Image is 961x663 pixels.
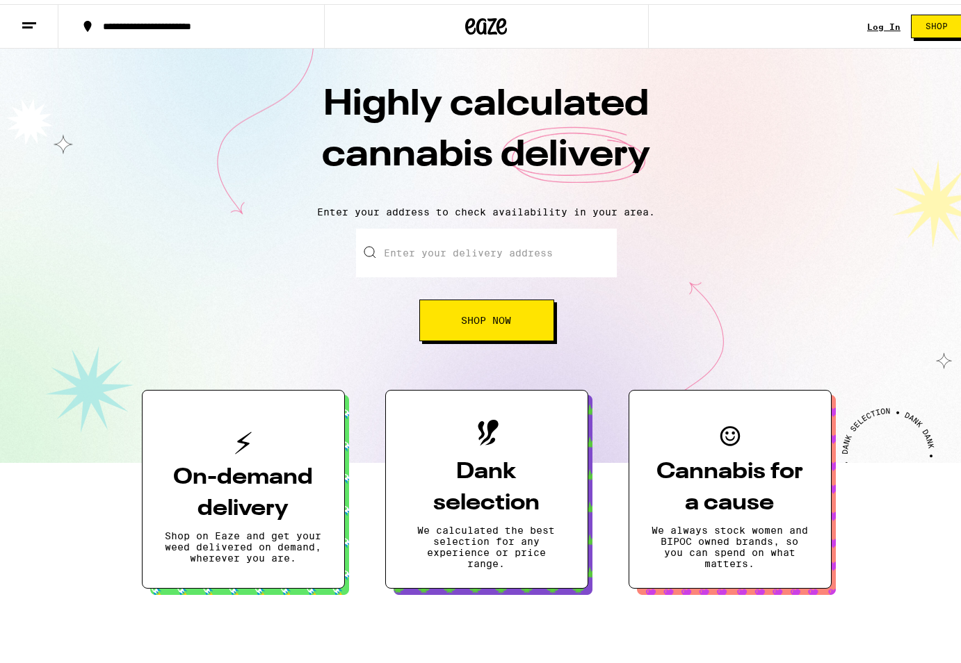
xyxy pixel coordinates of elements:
[142,386,345,584] button: On-demand deliveryShop on Eaze and get your weed delivered on demand, wherever you are.
[14,202,959,213] p: Enter your address to check availability in your area.
[385,386,588,584] button: Dank selectionWe calculated the best selection for any experience or price range.
[462,311,512,321] span: Shop Now
[408,521,565,565] p: We calculated the best selection for any experience or price range.
[356,224,617,273] input: Enter your delivery address
[419,295,554,337] button: Shop Now
[408,452,565,515] h3: Dank selection
[652,521,809,565] p: We always stock women and BIPOC owned brands, so you can spend on what matters.
[165,458,322,521] h3: On-demand delivery
[926,18,948,26] span: Shop
[652,452,809,515] h3: Cannabis for a cause
[867,18,901,27] a: Log In
[629,386,832,584] button: Cannabis for a causeWe always stock women and BIPOC owned brands, so you can spend on what matters.
[243,76,730,191] h1: Highly calculated cannabis delivery
[165,526,322,559] p: Shop on Eaze and get your weed delivered on demand, wherever you are.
